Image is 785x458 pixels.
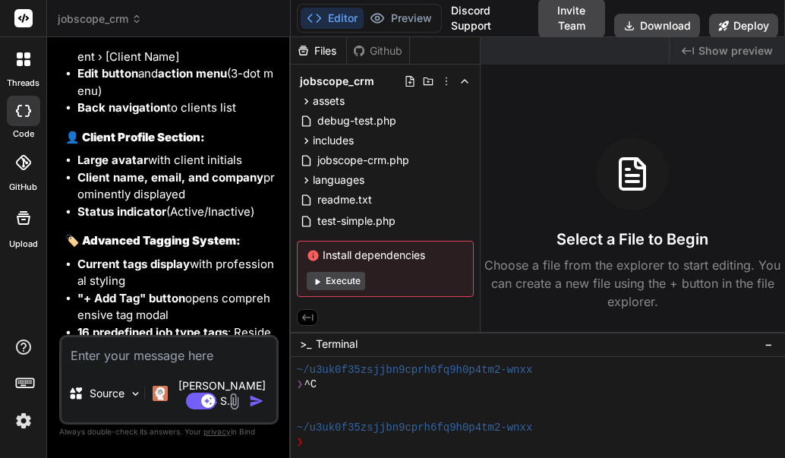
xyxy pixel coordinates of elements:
[316,151,411,169] span: jobscope-crm.php
[614,14,700,38] button: Download
[249,393,264,409] img: icon
[347,43,409,58] div: Github
[307,248,464,263] span: Install dependencies
[59,425,279,439] p: Always double-check its answers. Your in Bind
[77,204,276,221] li: (Active/Inactive)
[77,290,276,324] li: opens comprehensive tag modal
[313,133,354,148] span: includes
[77,256,276,290] li: with professional styling
[129,387,142,400] img: Pick Models
[225,393,243,410] img: attachment
[7,77,39,90] label: threads
[77,204,166,219] strong: Status indicator
[316,112,398,130] span: debug-test.php
[13,128,34,141] label: code
[761,332,776,356] button: −
[709,14,778,38] button: Deploy
[364,8,438,29] button: Preview
[77,153,148,167] strong: Large avatar
[765,336,773,352] span: −
[316,191,374,209] span: readme.txt
[300,74,374,89] span: jobscope_crm
[316,212,397,230] span: test-simple.php
[291,43,346,58] div: Files
[297,363,533,377] span: ~/u3uk0f35zsjjbn9cprh6fq9h0p4tm2-wnxx
[203,427,231,436] span: privacy
[90,386,125,401] p: Source
[698,43,773,58] span: Show preview
[77,324,276,427] li: : Residential, Commercial, Roofing, Plumbing, Electrical, HVAC, Flooring, Kitchen, Bathroom, Pain...
[301,8,364,29] button: Editor
[297,421,533,435] span: ~/u3uk0f35zsjjbn9cprh6fq9h0p4tm2-wnxx
[316,336,358,352] span: Terminal
[297,435,304,450] span: ❯
[307,272,365,290] button: Execute
[77,66,138,81] strong: Edit button
[297,377,304,392] span: ❯
[11,408,36,434] img: settings
[153,386,168,401] img: Claude 4 Sonnet
[9,181,37,194] label: GitHub
[77,291,185,305] strong: "+ Add Tag" button
[77,65,276,99] li: and (3-dot menu)
[556,229,708,250] h3: Select a File to Begin
[481,256,785,311] p: Choose a file from the explorer to start editing. You can create a new file using the + button in...
[9,238,38,251] label: Upload
[300,336,311,352] span: >_
[65,130,205,144] strong: 👤 Client Profile Section:
[77,170,263,185] strong: Client name, email, and company
[174,378,270,409] p: [PERSON_NAME] 4 S..
[58,11,142,27] span: jobscope_crm
[158,66,227,81] strong: action menu
[77,100,167,115] strong: Back navigation
[304,377,317,392] span: ^C
[77,152,276,169] li: with client initials
[77,169,276,204] li: prominently displayed
[313,93,345,109] span: assets
[77,257,190,271] strong: Current tags display
[77,325,228,340] strong: 16 predefined job type tags
[313,172,364,188] span: languages
[77,99,276,117] li: to clients list
[65,233,241,248] strong: 🏷️ Advanced Tagging System:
